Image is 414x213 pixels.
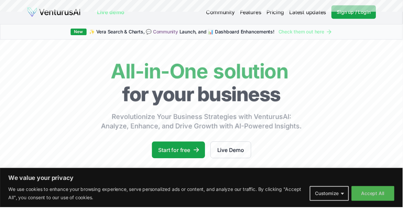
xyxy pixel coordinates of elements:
a: Features [247,8,269,17]
div: New [73,29,89,36]
p: We use cookies to enhance your browsing experience, serve personalized ads or content, and analyz... [9,191,313,207]
a: Live Demo [216,145,258,163]
span: Sign up / Login [346,9,381,16]
a: Start for free [156,145,211,163]
a: Community [157,30,183,35]
p: We value your privacy [9,179,405,187]
a: Sign up / Login [341,6,386,19]
button: Accept All [361,191,405,206]
img: logo [28,7,83,18]
a: Latest updates [297,8,335,17]
span: ✨ Vera Search & Charts, 💬 Launch, and 📊 Dashboard Enhancements! [92,29,282,36]
a: Pricing [274,8,292,17]
a: Community [212,8,241,17]
a: Check them out here [286,29,342,36]
button: Customize [318,191,359,206]
a: Live demo [100,8,128,17]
